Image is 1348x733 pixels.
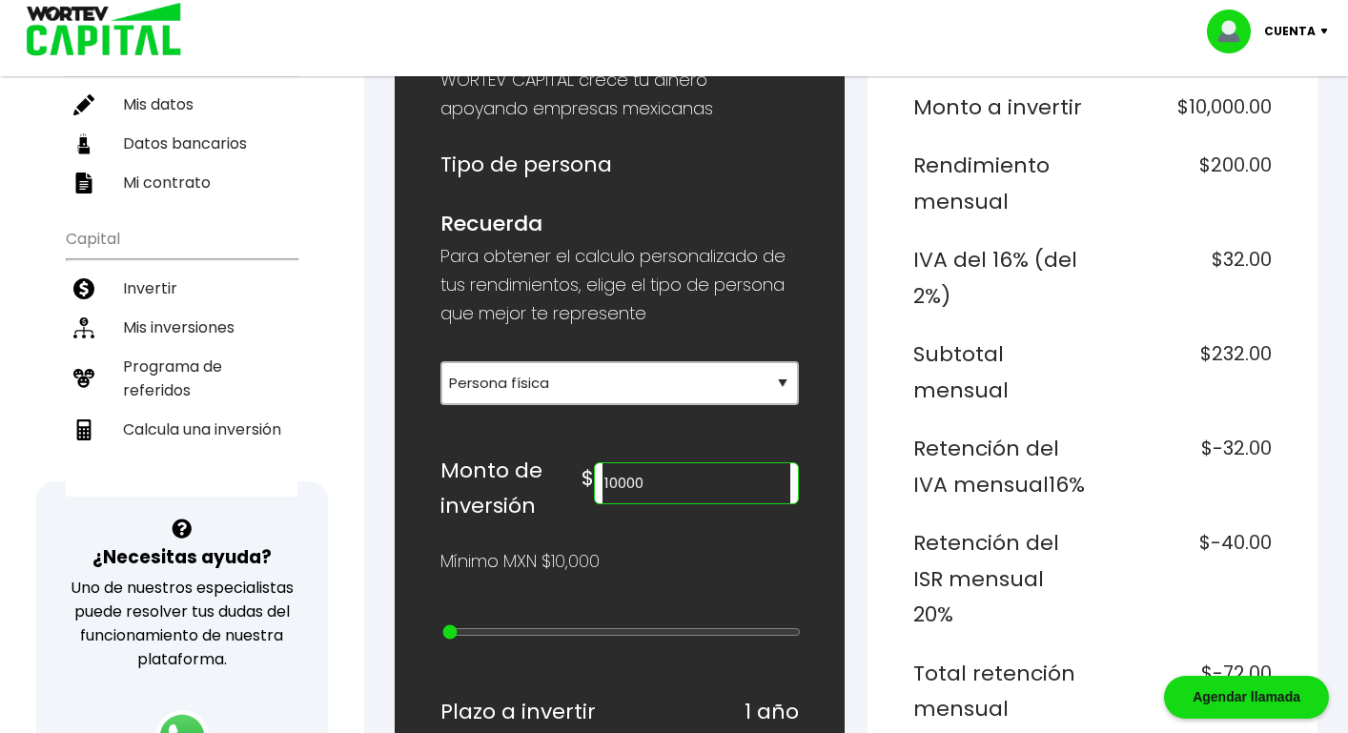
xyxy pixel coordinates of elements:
[440,242,799,328] p: Para obtener el calculo personalizado de tus rendimientos, elige el tipo de persona que mejor te ...
[1100,242,1272,314] h6: $32.00
[1100,336,1272,408] h6: $232.00
[440,453,582,524] h6: Monto de inversión
[440,694,596,730] h6: Plazo a invertir
[913,336,1085,408] h6: Subtotal mensual
[440,206,799,242] h6: Recuerda
[66,308,297,347] a: Mis inversiones
[913,525,1085,633] h6: Retención del ISR mensual 20%
[1100,525,1272,633] h6: $-40.00
[1100,656,1272,727] h6: $-72.00
[73,173,94,193] img: contrato-icon.f2db500c.svg
[1100,431,1272,502] h6: $-32.00
[440,147,799,183] h6: Tipo de persona
[66,33,297,202] ul: Perfil
[1164,676,1329,719] div: Agendar llamada
[1100,90,1272,126] h6: $10,000.00
[745,694,799,730] h6: 1 año
[61,576,302,671] p: Uno de nuestros especialistas puede resolver tus dudas del funcionamiento de nuestra plataforma.
[66,163,297,202] a: Mi contrato
[913,148,1085,219] h6: Rendimiento mensual
[440,66,799,123] p: WORTEV CAPITAL crece tu dinero apoyando empresas mexicanas
[66,347,297,410] a: Programa de referidos
[92,543,272,571] h3: ¿Necesitas ayuda?
[913,656,1085,727] h6: Total retención mensual
[913,242,1085,314] h6: IVA del 16% (del 2%)
[582,460,594,497] h6: $
[1100,148,1272,219] h6: $200.00
[66,85,297,124] a: Mis datos
[440,547,600,576] p: Mínimo MXN $10,000
[1264,17,1316,46] p: Cuenta
[66,217,297,497] ul: Capital
[73,133,94,154] img: datos-icon.10cf9172.svg
[1207,10,1264,53] img: profile-image
[66,410,297,449] a: Calcula una inversión
[73,94,94,115] img: editar-icon.952d3147.svg
[66,124,297,163] a: Datos bancarios
[1316,29,1341,34] img: icon-down
[73,368,94,389] img: recomiendanos-icon.9b8e9327.svg
[66,269,297,308] a: Invertir
[73,278,94,299] img: invertir-icon.b3b967d7.svg
[913,431,1085,502] h6: Retención del IVA mensual 16%
[73,419,94,440] img: calculadora-icon.17d418c4.svg
[73,317,94,338] img: inversiones-icon.6695dc30.svg
[913,90,1085,126] h6: Monto a invertir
